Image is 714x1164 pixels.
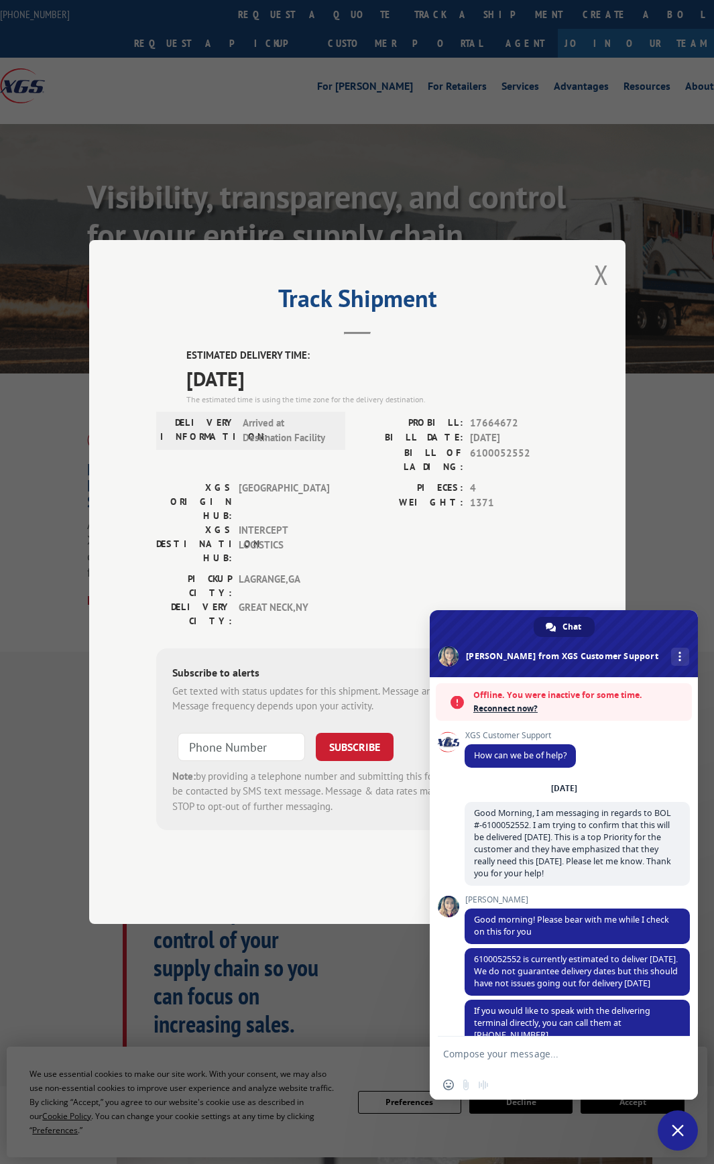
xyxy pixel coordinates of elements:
label: XGS ORIGIN HUB: [156,481,232,523]
span: GREAT NECK , NY [239,600,329,628]
span: [PERSON_NAME] [465,895,690,905]
span: Good morning! Please bear with me while I check on this for you [474,914,669,937]
input: Phone Number [178,733,305,761]
div: The estimated time is using the time zone for the delivery destination. [186,394,558,406]
textarea: To enrich screen reader interactions, please activate Accessibility in Grammarly extension settings [443,1048,655,1060]
span: Arrived at Destination Facility [243,416,333,446]
label: WEIGHT: [357,496,463,511]
span: XGS Customer Support [465,731,576,740]
label: BILL DATE: [357,430,463,446]
label: PIECES: [357,481,463,496]
strong: Note: [172,770,196,782]
div: Get texted with status updates for this shipment. Message and data rates may apply. Message frequ... [172,684,542,714]
div: Chat [534,617,595,637]
span: [DATE] [470,430,558,446]
span: Offline. You were inactive for some time. [473,689,685,702]
span: [DATE] [186,363,558,394]
label: BILL OF LADING: [357,446,463,474]
span: 4 [470,481,558,496]
label: PROBILL: [357,416,463,431]
span: Good Morning, I am messaging in regards to BOL #-6100052552. I am trying to confirm that this wil... [474,807,671,879]
div: Subscribe to alerts [172,664,542,684]
span: 1371 [470,496,558,511]
label: ESTIMATED DELIVERY TIME: [186,348,558,363]
span: LAGRANGE , GA [239,572,329,600]
h2: Track Shipment [156,289,558,314]
span: Chat [562,617,581,637]
label: DELIVERY INFORMATION: [160,416,236,446]
span: How can we be of help? [474,750,567,761]
span: Reconnect now? [473,702,685,715]
span: Insert an emoji [443,1080,454,1090]
div: Close chat [658,1110,698,1151]
span: [GEOGRAPHIC_DATA] [239,481,329,523]
span: 6100052552 [470,446,558,474]
span: INTERCEPT LOGISTICS [239,523,329,565]
label: PICKUP CITY: [156,572,232,600]
div: by providing a telephone number and submitting this form you are consenting to be contacted by SM... [172,769,542,815]
span: 17664672 [470,416,558,431]
span: If you would like to speak with the delivering terminal directly, you can call them at [PHONE_NUM... [474,1005,650,1041]
div: More channels [671,648,689,666]
button: Close modal [594,257,609,292]
button: SUBSCRIBE [316,733,394,761]
label: XGS DESTINATION HUB: [156,523,232,565]
div: [DATE] [551,784,577,793]
label: DELIVERY CITY: [156,600,232,628]
span: 6100052552 is currently estimated to deliver [DATE]. We do not guarantee delivery dates but this ... [474,953,678,989]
